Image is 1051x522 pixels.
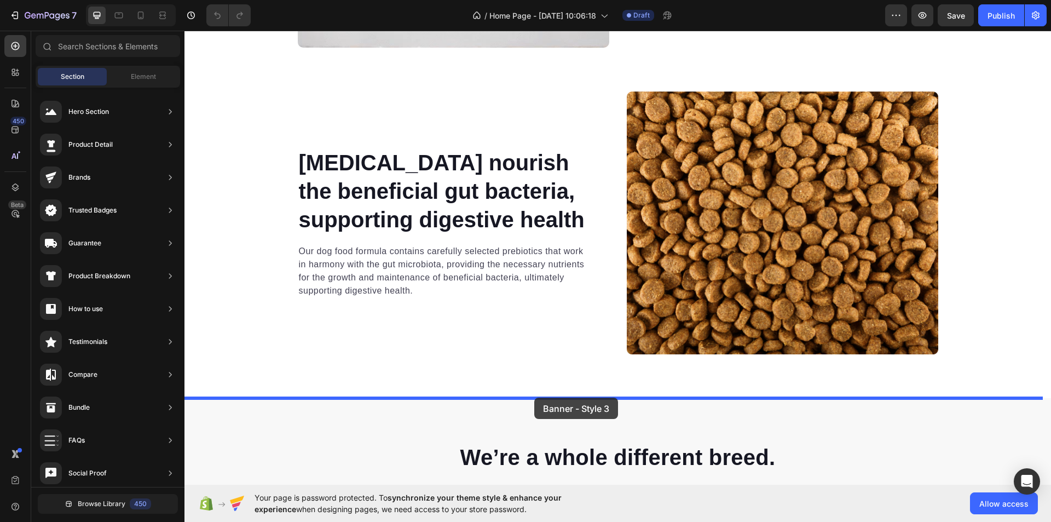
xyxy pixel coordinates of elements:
div: Product Breakdown [68,271,130,282]
span: Home Page - [DATE] 10:06:18 [489,10,596,21]
div: 450 [10,117,26,125]
button: Publish [978,4,1024,26]
button: 7 [4,4,82,26]
div: Publish [988,10,1015,21]
button: Allow access [970,492,1038,514]
span: Save [947,11,965,20]
span: / [484,10,487,21]
div: Brands [68,172,90,183]
div: Trusted Badges [68,205,117,216]
div: FAQs [68,435,85,446]
div: Product Detail [68,139,113,150]
p: 7 [72,9,77,22]
div: How to use [68,303,103,314]
div: Beta [8,200,26,209]
span: synchronize your theme style & enhance your experience [255,493,562,514]
div: Bundle [68,402,90,413]
div: 450 [130,498,151,509]
div: Compare [68,369,97,380]
div: Testimonials [68,336,107,347]
iframe: Design area [184,31,1051,485]
button: Browse Library450 [38,494,178,514]
span: Allow access [979,498,1029,509]
span: Element [131,72,156,82]
div: Guarantee [68,238,101,249]
div: Open Intercom Messenger [1014,468,1040,495]
div: Hero Section [68,106,109,117]
div: Undo/Redo [206,4,251,26]
button: Save [938,4,974,26]
span: Browse Library [78,499,125,509]
div: Social Proof [68,468,107,479]
span: Draft [633,10,650,20]
span: Section [61,72,84,82]
span: Your page is password protected. To when designing pages, we need access to your store password. [255,492,604,515]
input: Search Sections & Elements [36,35,180,57]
